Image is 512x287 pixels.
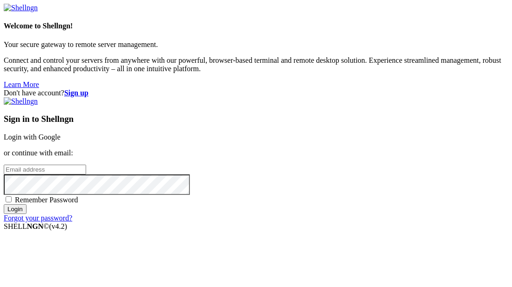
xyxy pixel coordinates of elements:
[4,4,38,12] img: Shellngn
[4,149,508,157] p: or continue with email:
[4,89,508,97] div: Don't have account?
[4,56,508,73] p: Connect and control your servers from anywhere with our powerful, browser-based terminal and remo...
[4,222,67,230] span: SHELL ©
[4,133,61,141] a: Login with Google
[4,22,508,30] h4: Welcome to Shellngn!
[4,165,86,174] input: Email address
[6,196,12,202] input: Remember Password
[4,40,508,49] p: Your secure gateway to remote server management.
[4,214,72,222] a: Forgot your password?
[4,97,38,106] img: Shellngn
[4,114,508,124] h3: Sign in to Shellngn
[15,196,78,204] span: Remember Password
[4,80,39,88] a: Learn More
[64,89,88,97] a: Sign up
[27,222,44,230] b: NGN
[49,222,67,230] span: 4.2.0
[4,204,27,214] input: Login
